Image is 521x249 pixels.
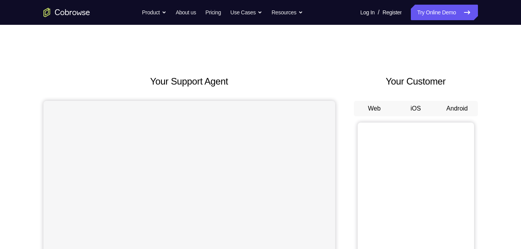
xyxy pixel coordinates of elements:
[205,5,221,20] a: Pricing
[383,5,402,20] a: Register
[411,5,478,20] a: Try Online Demo
[378,8,379,17] span: /
[272,5,303,20] button: Resources
[395,101,436,116] button: iOS
[354,74,478,88] h2: Your Customer
[436,101,478,116] button: Android
[230,5,262,20] button: Use Cases
[176,5,196,20] a: About us
[142,5,166,20] button: Product
[354,101,395,116] button: Web
[360,5,375,20] a: Log In
[43,8,90,17] a: Go to the home page
[43,74,335,88] h2: Your Support Agent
